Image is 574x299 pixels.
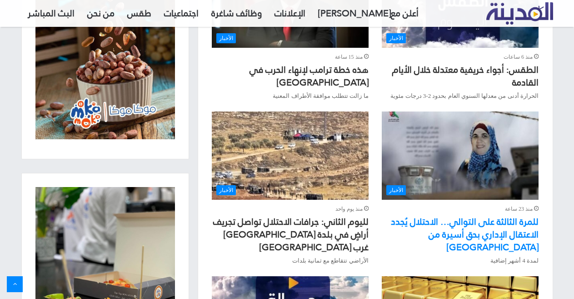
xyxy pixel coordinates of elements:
a: للمرة الثالثة على التوالي… الاحتلال يُجدد الاعتقال الإداري بحق أسيرة من نابلس [382,111,538,200]
a: الطقس: أجواء خريفية معتدلة خلال الأيام القادمة [392,61,539,91]
a: لليوم الثاني: جرافات الاحتلال تواصل تجريف أراضٍ في بلدة [GEOGRAPHIC_DATA] غرب [GEOGRAPHIC_DATA] [213,213,369,256]
span: الأخبار [216,33,236,43]
a: تلفزيون المدينة [486,3,553,25]
p: الحرارة أدنى من معدلها السنوي العام بحدود 2-3 درجات مئوية [382,91,538,101]
span: الأخبار [386,33,406,43]
a: هذه خطة ترامب لإنهاء الحرب في [GEOGRAPHIC_DATA] [250,61,369,91]
span: منذ يوم واحد [335,204,369,214]
p: ما زالت تتطلب موافقة الأطراف المعنية [212,91,368,101]
span: منذ 6 ساعات [504,52,539,62]
span: الأخبار [216,185,236,195]
span: منذ 23 ساعة [505,204,539,214]
p: لمدة 4 أشهر إضافية [382,256,538,265]
img: صورة لليوم الثاني: جرافات الاحتلال تواصل تجريف أراضٍ في بلدة بيت عور الفوقا غرب رام الله [212,111,368,200]
p: الأراضي تتقاطع مع ثمانية بلدات [212,256,368,265]
img: صورة للمرة الثالثة على التوالي… الاحتلال يُجدد الاعتقال الإداري بحق أسيرة من نابلس [382,111,538,200]
a: للمرة الثالثة على التوالي… الاحتلال يُجدد الاعتقال الإداري بحق أسيرة من [GEOGRAPHIC_DATA] [391,213,539,256]
span: منذ 15 ساعة [335,52,369,62]
span: الأخبار [386,185,406,195]
a: لليوم الثاني: جرافات الاحتلال تواصل تجريف أراضٍ في بلدة بيت عور الفوقا غرب رام الله [212,111,368,200]
img: تلفزيون المدينة [486,2,553,25]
